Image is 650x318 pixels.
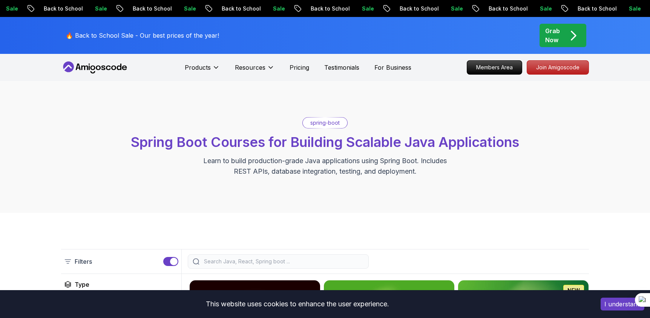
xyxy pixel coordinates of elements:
[290,63,309,72] a: Pricing
[621,5,645,12] p: Sale
[601,298,644,310] button: Accept cookies
[235,63,265,72] p: Resources
[310,119,340,127] p: spring-boot
[324,63,359,72] a: Testimonials
[235,63,274,78] button: Resources
[185,63,211,72] p: Products
[75,280,89,289] h2: Type
[467,61,522,74] p: Members Area
[569,5,621,12] p: Back to School
[265,5,289,12] p: Sale
[567,287,580,294] p: NEW
[198,156,452,177] p: Learn to build production-grade Java applications using Spring Boot. Includes REST APIs, database...
[176,5,200,12] p: Sale
[87,5,111,12] p: Sale
[374,63,411,72] a: For Business
[213,5,265,12] p: Back to School
[527,61,589,74] p: Join Amigoscode
[527,60,589,75] a: Join Amigoscode
[545,26,560,44] p: Grab Now
[532,5,556,12] p: Sale
[6,296,589,312] div: This website uses cookies to enhance the user experience.
[302,5,354,12] p: Back to School
[202,258,364,265] input: Search Java, React, Spring boot ...
[35,5,87,12] p: Back to School
[480,5,532,12] p: Back to School
[185,63,220,78] button: Products
[354,5,378,12] p: Sale
[467,60,522,75] a: Members Area
[131,134,519,150] span: Spring Boot Courses for Building Scalable Java Applications
[391,5,443,12] p: Back to School
[124,5,176,12] p: Back to School
[66,31,219,40] p: 🔥 Back to School Sale - Our best prices of the year!
[75,257,92,266] p: Filters
[443,5,467,12] p: Sale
